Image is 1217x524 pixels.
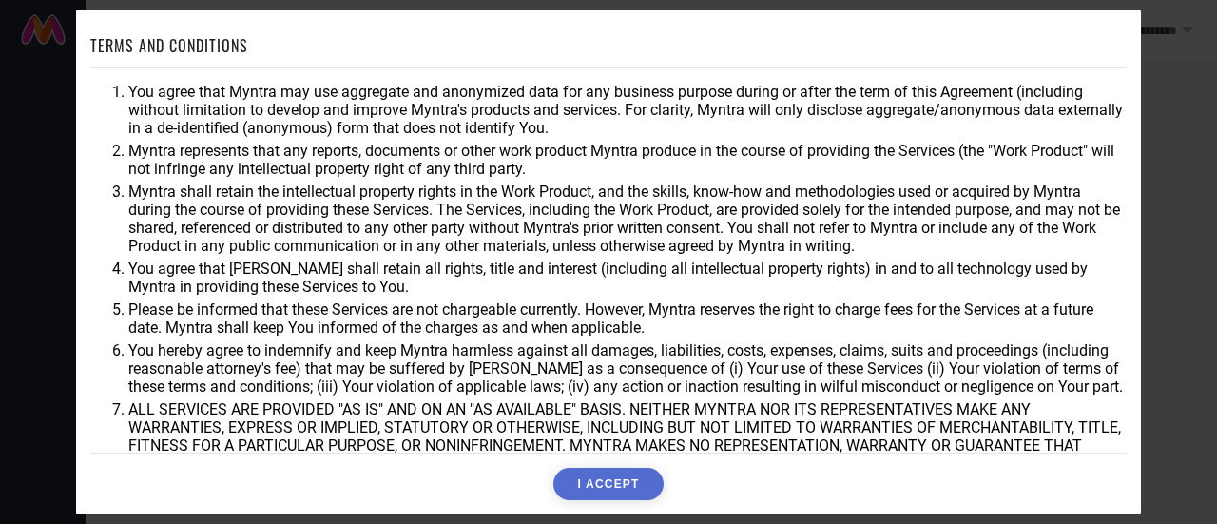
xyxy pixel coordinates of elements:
button: I ACCEPT [553,468,663,500]
li: You agree that [PERSON_NAME] shall retain all rights, title and interest (including all intellect... [128,260,1127,296]
li: Myntra shall retain the intellectual property rights in the Work Product, and the skills, know-ho... [128,183,1127,255]
li: You agree that Myntra may use aggregate and anonymized data for any business purpose during or af... [128,83,1127,137]
li: Myntra represents that any reports, documents or other work product Myntra produce in the course ... [128,142,1127,178]
li: Please be informed that these Services are not chargeable currently. However, Myntra reserves the... [128,301,1127,337]
h1: TERMS AND CONDITIONS [90,34,248,57]
li: ALL SERVICES ARE PROVIDED "AS IS" AND ON AN "AS AVAILABLE" BASIS. NEITHER MYNTRA NOR ITS REPRESEN... [128,400,1127,491]
li: You hereby agree to indemnify and keep Myntra harmless against all damages, liabilities, costs, e... [128,341,1127,396]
